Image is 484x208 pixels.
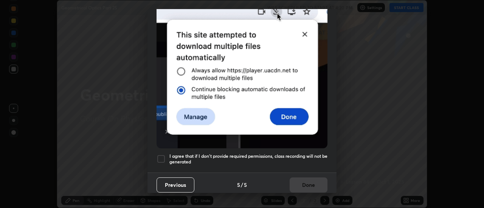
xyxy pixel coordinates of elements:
[157,177,194,193] button: Previous
[241,181,243,189] h4: /
[237,181,240,189] h4: 5
[169,153,327,165] h5: I agree that if I don't provide required permissions, class recording will not be generated
[244,181,247,189] h4: 5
